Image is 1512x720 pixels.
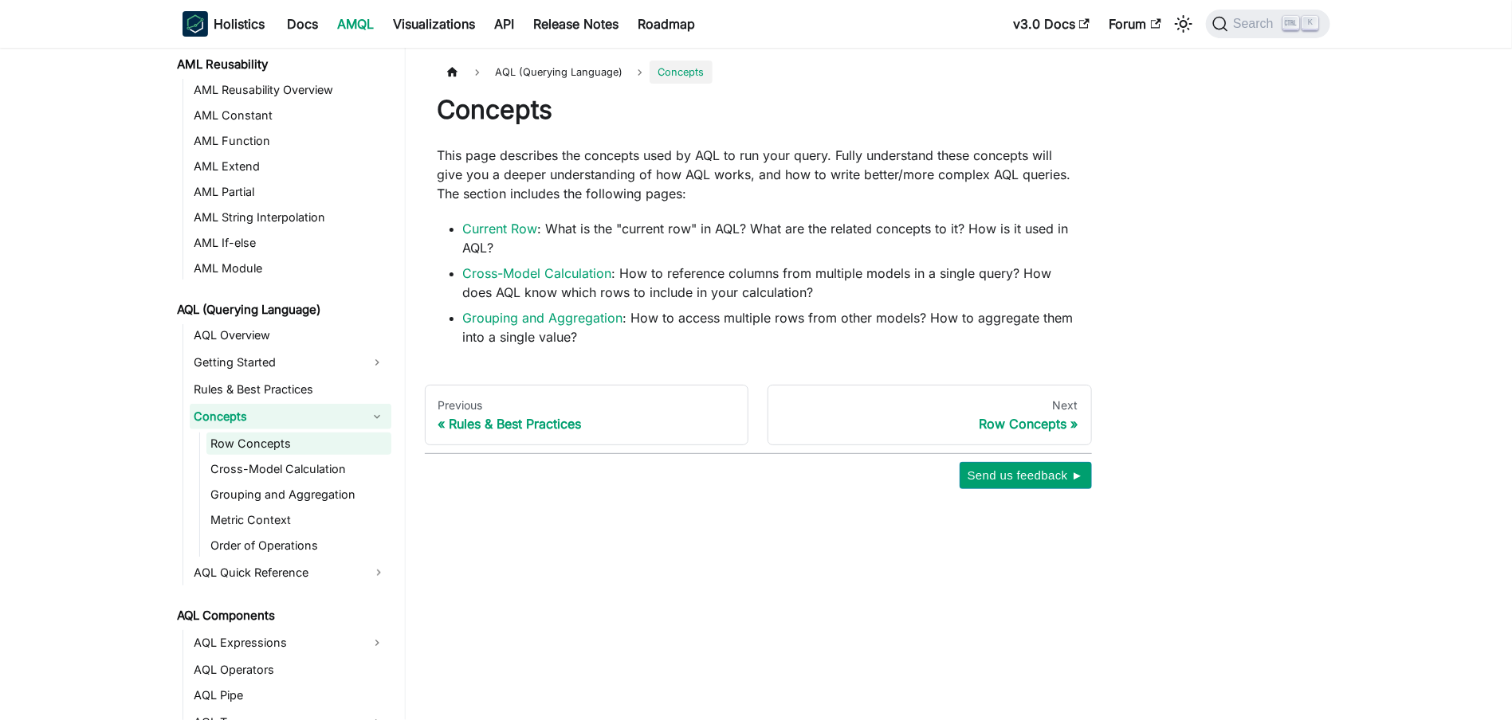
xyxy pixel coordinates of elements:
a: Concepts [190,404,363,429]
a: Rules & Best Practices [190,378,391,401]
a: AML Constant [190,104,391,127]
div: Next [781,398,1078,413]
a: AML If-else [190,232,391,254]
a: Roadmap [629,11,705,37]
a: AQL Components [173,605,391,627]
kbd: K [1302,16,1318,30]
button: Expand sidebar category 'Getting Started' [363,350,391,375]
a: Visualizations [384,11,485,37]
a: Current Row [463,221,538,237]
img: Holistics [183,11,208,37]
a: AML Function [190,130,391,152]
span: Send us feedback ► [968,465,1084,486]
button: Search (Ctrl+K) [1206,10,1329,38]
a: AML Partial [190,181,391,203]
a: AQL (Querying Language) [173,299,391,321]
a: v3.0 Docs [1004,11,1100,37]
a: AML Extend [190,155,391,178]
button: Expand sidebar category 'AQL Expressions' [363,630,391,655]
div: Rules & Best Practices [438,416,736,432]
a: API [485,11,524,37]
button: Collapse sidebar category 'Concepts' [363,404,391,429]
span: AQL (Querying Language) [487,61,630,84]
nav: Docs pages [425,385,1092,445]
a: Cross-Model Calculation [463,265,612,281]
button: Switch between dark and light mode (currently light mode) [1171,11,1196,37]
div: Previous [438,398,736,413]
li: : What is the "current row" in AQL? What are the related concepts to it? How is it used in AQL? [463,219,1079,257]
b: Holistics [214,14,265,33]
nav: Docs sidebar [167,48,406,720]
a: AML Module [190,257,391,280]
a: Getting Started [190,350,363,375]
button: Send us feedback ► [960,462,1092,489]
h1: Concepts [438,94,1079,126]
a: AQL Expressions [190,630,363,655]
a: AML Reusability Overview [190,79,391,101]
a: Home page [438,61,468,84]
a: AQL Pipe [190,684,391,706]
a: AML String Interpolation [190,206,391,229]
li: : How to reference columns from multiple models in a single query? How does AQL know which rows t... [463,264,1079,302]
a: Release Notes [524,11,629,37]
a: Grouping and Aggregation [463,310,623,326]
a: AQL Operators [190,659,391,681]
span: Concepts [650,61,712,84]
nav: Breadcrumbs [438,61,1079,84]
a: AQL Quick Reference [190,560,391,585]
a: Forum [1100,11,1171,37]
a: HolisticsHolistics [183,11,265,37]
a: Row Concepts [206,432,391,455]
span: Search [1228,17,1283,31]
a: NextRow Concepts [768,385,1092,445]
a: Metric Context [206,509,391,531]
a: Docs [278,11,328,37]
a: PreviousRules & Best Practices [425,385,749,445]
a: Order of Operations [206,534,391,557]
a: Cross-Model Calculation [206,458,391,480]
a: AML Reusability [173,53,391,76]
p: This page describes the concepts used by AQL to run your query. Fully understand these concepts w... [438,146,1079,203]
li: : How to access multiple rows from other models? How to aggregate them into a single value? [463,308,1079,346]
a: Grouping and Aggregation [206,483,391,506]
a: AMQL [328,11,384,37]
div: Row Concepts [781,416,1078,432]
a: AQL Overview [190,324,391,346]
